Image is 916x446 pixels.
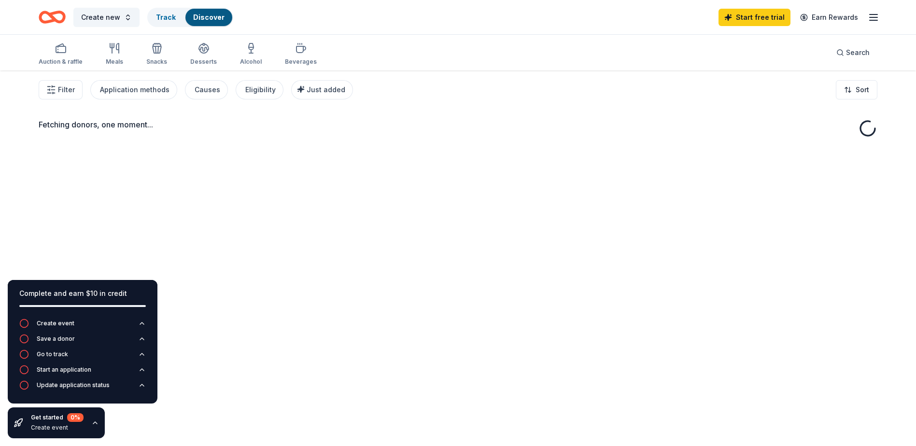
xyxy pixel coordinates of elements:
[285,39,317,70] button: Beverages
[106,58,123,66] div: Meals
[146,58,167,66] div: Snacks
[19,334,146,349] button: Save a donor
[37,381,110,389] div: Update application status
[195,84,220,96] div: Causes
[240,39,262,70] button: Alcohol
[19,380,146,396] button: Update application status
[39,80,83,99] button: Filter
[836,80,877,99] button: Sort
[73,8,140,27] button: Create new
[19,365,146,380] button: Start an application
[37,366,91,374] div: Start an application
[90,80,177,99] button: Application methods
[31,413,84,422] div: Get started
[193,13,225,21] a: Discover
[39,39,83,70] button: Auction & raffle
[19,319,146,334] button: Create event
[31,424,84,432] div: Create event
[39,6,66,28] a: Home
[19,288,146,299] div: Complete and earn $10 in credit
[846,47,870,58] span: Search
[240,58,262,66] div: Alcohol
[291,80,353,99] button: Just added
[39,58,83,66] div: Auction & raffle
[100,84,169,96] div: Application methods
[307,85,345,94] span: Just added
[719,9,790,26] a: Start free trial
[190,39,217,70] button: Desserts
[185,80,228,99] button: Causes
[285,58,317,66] div: Beverages
[794,9,864,26] a: Earn Rewards
[856,84,869,96] span: Sort
[829,43,877,62] button: Search
[245,84,276,96] div: Eligibility
[236,80,283,99] button: Eligibility
[190,58,217,66] div: Desserts
[37,350,68,358] div: Go to track
[37,320,74,327] div: Create event
[106,39,123,70] button: Meals
[39,119,877,130] div: Fetching donors, one moment...
[67,413,84,422] div: 0 %
[156,13,176,21] a: Track
[19,349,146,365] button: Go to track
[147,8,233,27] button: TrackDiscover
[37,335,75,343] div: Save a donor
[81,12,120,23] span: Create new
[58,84,75,96] span: Filter
[146,39,167,70] button: Snacks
